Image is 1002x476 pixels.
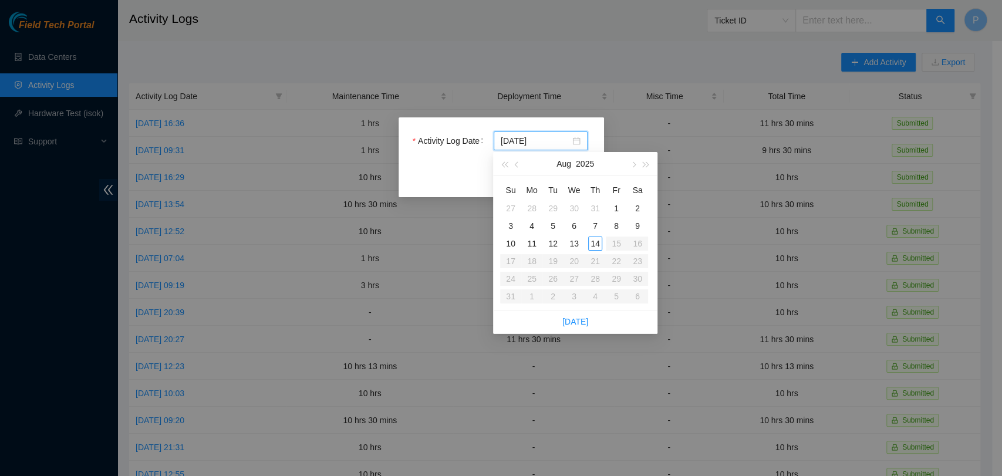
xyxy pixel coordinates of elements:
th: Th [585,181,606,200]
div: 9 [630,219,645,233]
div: 6 [567,219,581,233]
td: 2025-08-03 [500,217,521,235]
td: 2025-07-28 [521,200,542,217]
td: 2025-08-10 [500,235,521,252]
td: 2025-07-31 [585,200,606,217]
div: 11 [525,237,539,251]
div: 13 [567,237,581,251]
td: 2025-08-04 [521,217,542,235]
td: 2025-07-30 [564,200,585,217]
label: Activity Log Date [413,131,488,150]
th: Mo [521,181,542,200]
th: Sa [627,181,648,200]
td: 2025-08-01 [606,200,627,217]
div: 4 [525,219,539,233]
th: Su [500,181,521,200]
div: 29 [546,201,560,215]
div: 12 [546,237,560,251]
div: 14 [588,237,602,251]
th: We [564,181,585,200]
div: 10 [504,237,518,251]
td: 2025-08-06 [564,217,585,235]
td: 2025-08-08 [606,217,627,235]
td: 2025-08-07 [585,217,606,235]
td: 2025-07-29 [542,200,564,217]
div: 7 [588,219,602,233]
div: 8 [609,219,623,233]
button: 2025 [576,152,594,175]
td: 2025-08-09 [627,217,648,235]
a: [DATE] [562,317,588,326]
div: 3 [504,219,518,233]
td: 2025-08-13 [564,235,585,252]
td: 2025-08-11 [521,235,542,252]
th: Fr [606,181,627,200]
div: 2 [630,201,645,215]
div: 31 [588,201,602,215]
td: 2025-08-14 [585,235,606,252]
div: 5 [546,219,560,233]
button: Aug [556,152,571,175]
td: 2025-08-12 [542,235,564,252]
td: 2025-07-27 [500,200,521,217]
td: 2025-08-02 [627,200,648,217]
div: 30 [567,201,581,215]
td: 2025-08-05 [542,217,564,235]
div: 1 [609,201,623,215]
div: 27 [504,201,518,215]
input: Activity Log Date [501,134,570,147]
th: Tu [542,181,564,200]
div: 28 [525,201,539,215]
